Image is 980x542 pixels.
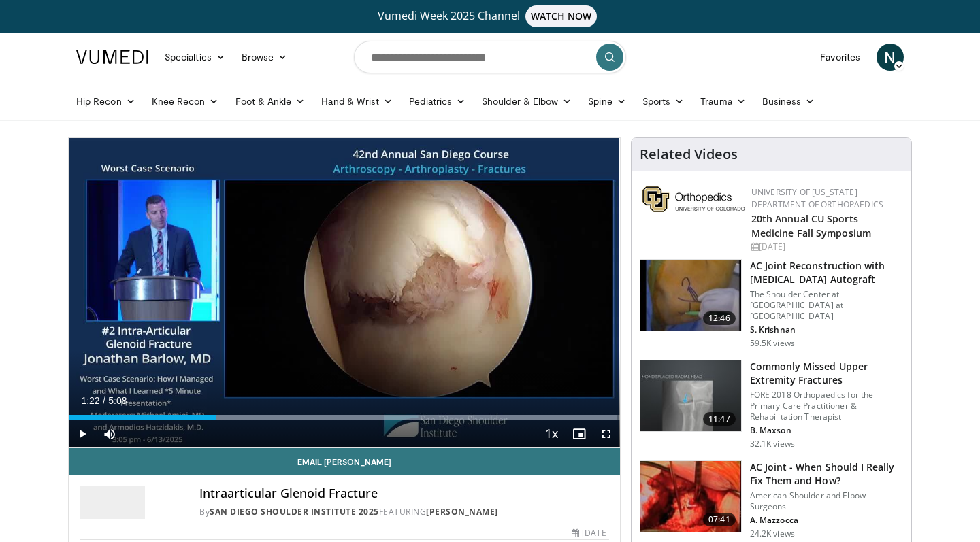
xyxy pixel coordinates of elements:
[750,338,795,349] p: 59.5K views
[81,395,99,406] span: 1:22
[401,88,474,115] a: Pediatrics
[703,412,736,426] span: 11:47
[593,420,620,447] button: Fullscreen
[68,88,144,115] a: Hip Recon
[474,88,580,115] a: Shoulder & Elbow
[157,44,233,71] a: Specialties
[750,324,903,335] p: S. Krishnan
[69,138,620,448] video-js: Video Player
[754,88,823,115] a: Business
[580,88,634,115] a: Spine
[78,5,902,27] a: Vumedi Week 2025 ChannelWATCH NOW
[750,515,903,526] p: A. Mazzocca
[144,88,227,115] a: Knee Recon
[642,186,745,212] img: 355603a8-37da-49b6-856f-e00d7e9307d3.png.150x105_q85_autocrop_double_scale_upscale_version-0.2.png
[210,506,379,518] a: San Diego Shoulder Institute 2025
[96,420,123,447] button: Mute
[640,461,741,532] img: mazz_3.png.150x105_q85_crop-smart_upscale.jpg
[525,5,598,27] span: WATCH NOW
[227,88,314,115] a: Foot & Ankle
[426,506,498,518] a: [PERSON_NAME]
[640,260,741,331] img: 134172_0000_1.png.150x105_q85_crop-smart_upscale.jpg
[538,420,566,447] button: Playback Rate
[566,420,593,447] button: Enable picture-in-picture mode
[750,460,903,488] h3: AC Joint - When Should I Really Fix Them and How?
[354,41,626,73] input: Search topics, interventions
[640,360,741,431] img: b2c65235-e098-4cd2-ab0f-914df5e3e270.150x105_q85_crop-smart_upscale.jpg
[199,506,609,518] div: By FEATURING
[750,528,795,539] p: 24.2K views
[103,395,105,406] span: /
[69,420,96,447] button: Play
[640,259,903,349] a: 12:46 AC Joint Reconstruction with [MEDICAL_DATA] Autograft The Shoulder Center at [GEOGRAPHIC_DA...
[634,88,693,115] a: Sports
[750,439,795,450] p: 32.1K views
[750,259,903,286] h3: AC Joint Reconstruction with [MEDICAL_DATA] Autograft
[233,44,296,71] a: Browse
[150,486,183,519] img: Avatar
[751,241,900,253] div: [DATE]
[750,289,903,322] p: The Shoulder Center at [GEOGRAPHIC_DATA] at [GEOGRAPHIC_DATA]
[750,390,903,422] p: FORE 2018 Orthopaedics for the Primary Care Practitioner & Rehabilitation Therapist
[751,212,871,239] a: 20th Annual CU Sports Medicine Fall Symposium
[751,186,883,210] a: University of [US_STATE] Department of Orthopaedics
[692,88,754,115] a: Trauma
[108,395,127,406] span: 5:08
[80,486,145,519] img: San Diego Shoulder Institute 2025
[703,311,736,325] span: 12:46
[69,448,620,475] a: Email [PERSON_NAME]
[76,50,148,64] img: VuMedi Logo
[750,490,903,512] p: American Shoulder and Elbow Surgeons
[640,360,903,450] a: 11:47 Commonly Missed Upper Extremity Fractures FORE 2018 Orthopaedics for the Primary Care Pract...
[640,460,903,539] a: 07:41 AC Joint - When Should I Really Fix Them and How? American Shoulder and Elbow Surgeons A. M...
[572,527,608,539] div: [DATE]
[640,146,738,163] h4: Related Videos
[750,425,903,436] p: B. Maxson
[199,486,609,501] h4: Intraarticular Glenoid Fracture
[812,44,868,71] a: Favorites
[69,415,620,420] div: Progress Bar
[313,88,401,115] a: Hand & Wrist
[750,360,903,387] h3: Commonly Missed Upper Extremity Fractures
[877,44,904,71] a: N
[703,513,736,526] span: 07:41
